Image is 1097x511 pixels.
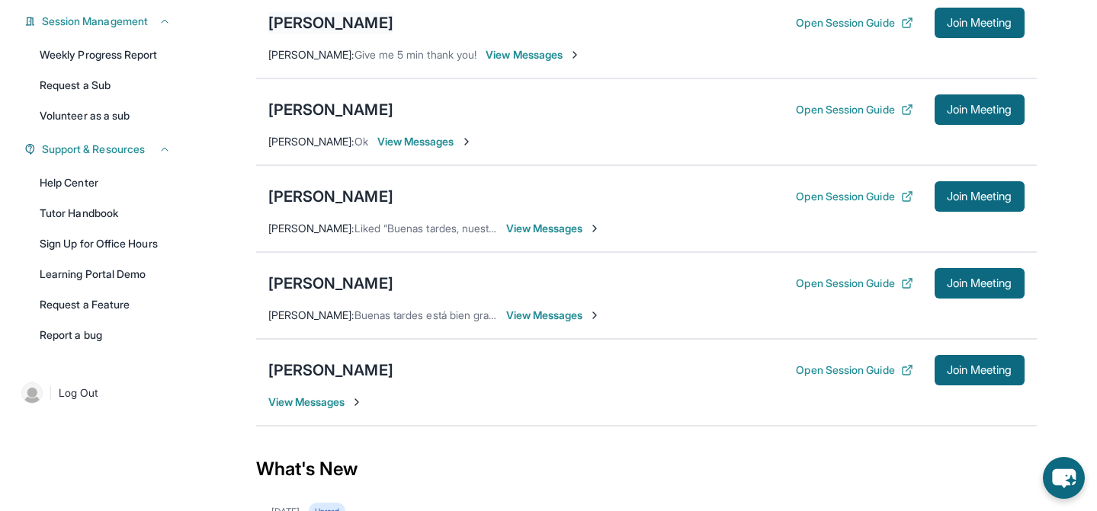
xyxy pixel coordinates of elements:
[351,396,363,408] img: Chevron-Right
[49,384,53,402] span: |
[30,291,180,318] a: Request a Feature
[589,309,601,321] img: Chevron-Right
[268,359,393,381] div: [PERSON_NAME]
[935,355,1025,385] button: Join Meeting
[796,189,913,204] button: Open Session Guide
[268,222,354,235] span: [PERSON_NAME] :
[42,14,148,29] span: Session Management
[796,276,913,291] button: Open Session Guide
[796,102,913,117] button: Open Session Guide
[30,321,180,349] a: Report a bug
[935,94,1025,125] button: Join Meeting
[947,366,1012,375] span: Join Meeting
[589,222,601,235] img: Chevron-Right
[30,200,180,227] a: Tutor Handbook
[30,260,180,288] a: Learning Portal Demo
[268,12,393,34] div: [PERSON_NAME]
[354,308,508,321] span: Buenas tardes está bien gracias
[268,273,393,294] div: [PERSON_NAME]
[30,72,180,99] a: Request a Sub
[947,279,1012,288] span: Join Meeting
[354,222,739,235] span: Liked “Buenas tardes, nuestra reunión comenzará en 1 hora, nos vemos pronto”
[268,48,354,61] span: [PERSON_NAME] :
[1043,457,1085,499] button: chat-button
[21,382,43,404] img: user-img
[506,221,601,236] span: View Messages
[268,394,364,410] span: View Messages
[486,47,581,62] span: View Messages
[935,8,1025,38] button: Join Meeting
[796,15,913,30] button: Open Session Guide
[268,99,393,120] div: [PERSON_NAME]
[268,135,354,148] span: [PERSON_NAME] :
[506,308,601,323] span: View Messages
[947,105,1012,114] span: Join Meeting
[569,49,581,61] img: Chevron-Right
[30,230,180,257] a: Sign Up for Office Hours
[796,362,913,378] button: Open Session Guide
[42,142,145,157] span: Support & Resources
[268,186,393,207] div: [PERSON_NAME]
[935,181,1025,212] button: Join Meeting
[15,376,180,410] a: |Log Out
[935,268,1025,299] button: Join Meeting
[36,142,171,157] button: Support & Resources
[30,41,180,69] a: Weekly Progress Report
[377,134,473,149] span: View Messages
[354,135,368,148] span: Ok
[30,102,180,129] a: Volunteer as a sub
[256,436,1037,503] div: What's New
[947,18,1012,27] span: Join Meeting
[460,136,473,148] img: Chevron-Right
[59,385,98,401] span: Log Out
[36,14,171,29] button: Session Management
[354,48,477,61] span: Give me 5 min thank you!
[268,308,354,321] span: [PERSON_NAME] :
[30,169,180,196] a: Help Center
[947,192,1012,201] span: Join Meeting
